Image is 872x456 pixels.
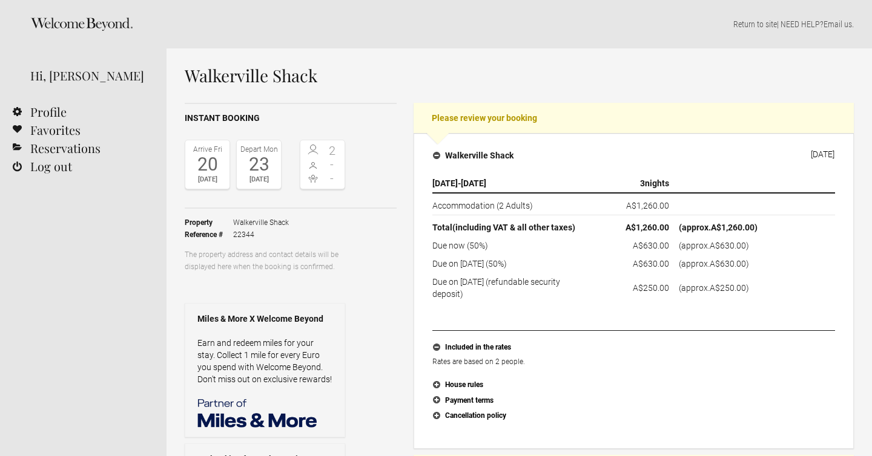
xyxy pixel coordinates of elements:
flynt-currency: A$250.00 [633,283,669,293]
flynt-currency: A$630.00 [710,259,746,269]
button: Cancellation policy [432,408,835,424]
p: Rates are based on 2 people. [432,356,835,368]
span: 3 [640,178,645,188]
div: Hi, [PERSON_NAME] [30,67,148,85]
strong: Property [185,217,233,229]
div: [DATE] [811,149,834,159]
td: Accommodation (2 Adults) [432,193,593,215]
th: - [432,174,593,193]
div: [DATE] [188,174,226,186]
th: Total [432,215,593,237]
h4: Walkerville Shack [433,149,514,161]
button: House rules [432,377,835,393]
th: nights [593,174,674,193]
span: 22344 [233,229,289,241]
button: Included in the rates [432,340,835,356]
span: Walkerville Shack [233,217,289,229]
span: (approx. ) [679,259,749,269]
h1: Walkerville Shack [185,67,854,85]
flynt-currency: A$630.00 [633,259,669,269]
span: (approx. ) [679,241,749,250]
td: Due on [DATE] (refundable security deposit) [432,273,593,300]
flynt-currency: A$250.00 [710,283,746,293]
flynt-currency: A$1,260.00 [711,223,755,232]
span: - [323,172,342,184]
div: Depart Mon [240,143,278,155]
h2: Please review your booking [414,103,854,133]
flynt-currency: A$630.00 [633,241,669,250]
div: [DATE] [240,174,278,186]
td: Due now (50%) [432,236,593,255]
p: The property address and contact details will be displayed here when the booking is confirmed. [185,249,345,273]
span: [DATE] [432,178,458,188]
flynt-currency: A$630.00 [710,241,746,250]
h2: Instant booking [185,112,397,125]
td: Due on [DATE] (50%) [432,255,593,273]
strong: Miles & More X Welcome Beyond [197,313,332,325]
img: Miles & More [197,397,319,428]
strong: Reference # [185,229,233,241]
div: 20 [188,155,226,174]
div: 23 [240,155,278,174]
span: (approx. ) [679,283,749,293]
a: Earn and redeem miles for your stay. Collect 1 mile for every Euro you spend with Welcome Beyond.... [197,338,332,384]
a: Email us [824,19,852,29]
span: (approx. ) [679,223,758,232]
button: Walkerville Shack [DATE] [423,143,844,168]
flynt-currency: A$1,260.00 [626,223,669,232]
span: (including VAT & all other taxes) [452,223,575,232]
button: Payment terms [432,393,835,409]
span: [DATE] [461,178,486,188]
span: 2 [323,145,342,157]
div: Arrive Fri [188,143,226,155]
a: Return to site [733,19,777,29]
p: | NEED HELP? . [185,18,854,30]
span: - [323,158,342,171]
flynt-currency: A$1,260.00 [626,201,669,210]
